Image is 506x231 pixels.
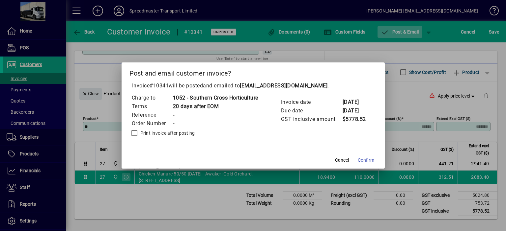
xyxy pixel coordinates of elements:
[131,111,173,119] td: Reference
[131,94,173,102] td: Charge to
[342,106,369,115] td: [DATE]
[150,82,169,89] span: #10341
[173,111,258,119] td: -
[173,102,258,111] td: 20 days after EOM
[281,106,342,115] td: Due date
[335,157,349,164] span: Cancel
[281,115,342,124] td: GST inclusive amount
[173,94,258,102] td: 1052 - Southern Cross Horticulture
[173,119,258,128] td: -
[342,98,369,106] td: [DATE]
[129,82,377,90] p: Invoice will be posted .
[122,62,385,81] h2: Post and email customer invoice?
[331,154,352,166] button: Cancel
[358,157,374,164] span: Confirm
[281,98,342,106] td: Invoice date
[355,154,377,166] button: Confirm
[342,115,369,124] td: $5778.52
[203,82,327,89] span: and emailed to
[131,102,173,111] td: Terms
[131,119,173,128] td: Order Number
[240,82,327,89] b: [EMAIL_ADDRESS][DOMAIN_NAME]
[139,130,195,136] label: Print invoice after posting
